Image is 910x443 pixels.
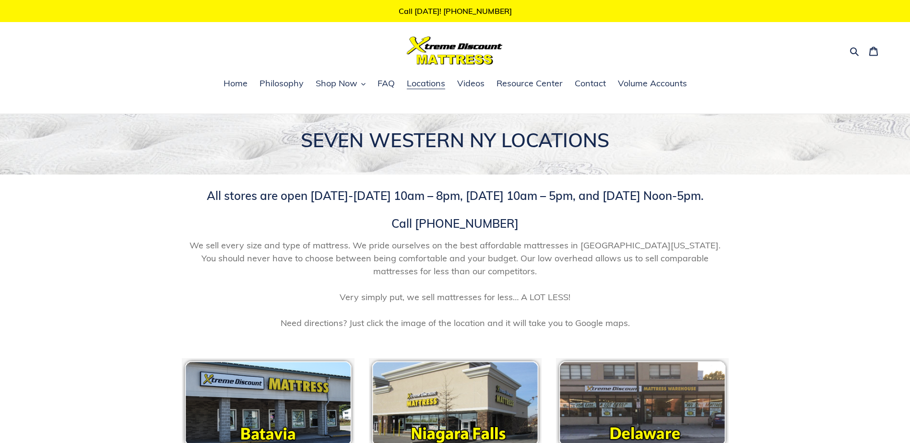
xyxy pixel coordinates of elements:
[219,77,252,91] a: Home
[618,78,687,89] span: Volume Accounts
[457,78,485,89] span: Videos
[255,77,308,91] a: Philosophy
[402,77,450,91] a: Locations
[316,78,357,89] span: Shop Now
[496,78,563,89] span: Resource Center
[182,239,729,329] span: We sell every size and type of mattress. We pride ourselves on the best affordable mattresses in ...
[570,77,611,91] a: Contact
[373,77,400,91] a: FAQ
[492,77,567,91] a: Resource Center
[260,78,304,89] span: Philosophy
[575,78,606,89] span: Contact
[311,77,370,91] button: Shop Now
[301,128,609,152] span: SEVEN WESTERN NY LOCATIONS
[407,78,445,89] span: Locations
[613,77,692,91] a: Volume Accounts
[378,78,395,89] span: FAQ
[407,36,503,65] img: Xtreme Discount Mattress
[207,188,704,231] span: All stores are open [DATE]-[DATE] 10am – 8pm, [DATE] 10am – 5pm, and [DATE] Noon-5pm. Call [PHONE...
[224,78,248,89] span: Home
[452,77,489,91] a: Videos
